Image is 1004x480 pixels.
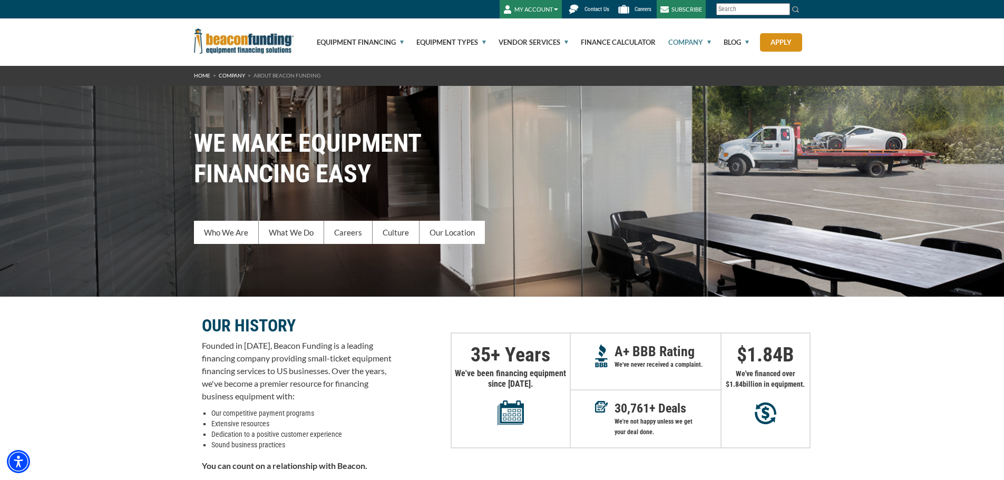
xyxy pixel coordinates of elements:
[722,368,810,389] p: We've financed over $ billion in equipment.
[498,400,524,425] img: Years in equipment financing
[471,343,491,366] span: 35
[635,6,651,13] span: Careers
[194,36,294,44] a: Beacon Funding Corporation
[420,221,485,244] a: Our Location
[716,3,790,15] input: Search
[194,128,811,189] h1: WE MAKE EQUIPMENT FINANCING EASY
[760,33,802,52] a: Apply
[202,339,392,403] p: Founded in [DATE], Beacon Funding is a leading financing company providing small-ticket equipment...
[656,18,711,66] a: Company
[211,429,392,439] li: Dedication to a positive customer experience
[254,72,320,79] span: About Beacon Funding
[729,380,743,388] span: 1.84
[595,344,608,367] img: A+ Reputation BBB
[792,5,800,14] img: Search
[452,368,570,425] p: We've been financing equipment since [DATE].
[615,346,720,357] p: A+ BBB Rating
[584,6,609,13] span: Contact Us
[194,221,259,244] a: Who We Are
[404,18,486,66] a: Equipment Types
[595,401,608,413] img: Deals in Equipment Financing
[615,403,720,414] p: + Deals
[211,439,392,450] li: Sound business practices
[452,349,570,360] p: + Years
[211,418,392,429] li: Extensive resources
[747,343,783,366] span: 1.84
[722,349,810,360] p: $ B
[373,221,420,244] a: Culture
[194,28,294,54] img: Beacon Funding Corporation
[755,402,776,425] img: Millions in equipment purchases
[219,72,245,79] a: Company
[305,18,404,66] a: Equipment Financing
[194,72,210,79] a: HOME
[779,5,787,14] a: Clear search text
[615,416,720,437] p: We're not happy unless we get your deal done.
[202,461,367,471] strong: You can count on a relationship with Beacon.
[324,221,373,244] a: Careers
[569,18,656,66] a: Finance Calculator
[615,401,649,416] span: 30,761
[211,408,392,418] li: Our competitive payment programs
[711,18,749,66] a: Blog
[202,319,392,332] p: OUR HISTORY
[259,221,324,244] a: What We Do
[615,359,720,370] p: We've never received a complaint.
[7,450,30,473] div: Accessibility Menu
[486,18,568,66] a: Vendor Services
